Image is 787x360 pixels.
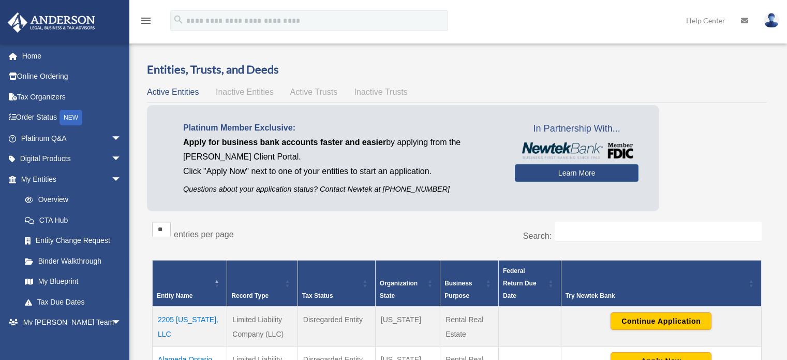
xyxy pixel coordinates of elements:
a: menu [140,18,152,27]
th: Organization State: Activate to sort [375,260,440,307]
a: Order StatusNEW [7,107,137,128]
a: Learn More [515,164,638,182]
a: Digital Productsarrow_drop_down [7,149,137,169]
span: Record Type [231,292,269,299]
button: Continue Application [611,312,711,330]
span: Apply for business bank accounts faster and easier [183,138,386,147]
p: Questions about your application status? Contact Newtek at [PHONE_NUMBER] [183,183,499,196]
td: [US_STATE] [375,307,440,347]
p: by applying from the [PERSON_NAME] Client Portal. [183,135,499,164]
span: Federal Return Due Date [503,267,537,299]
h3: Entities, Trusts, and Deeds [147,62,767,78]
i: menu [140,15,152,27]
i: search [173,14,184,25]
th: Business Purpose: Activate to sort [440,260,499,307]
span: arrow_drop_down [111,169,132,190]
th: Try Newtek Bank : Activate to sort [561,260,761,307]
div: NEW [60,110,82,125]
a: Platinum Q&Aarrow_drop_down [7,128,137,149]
span: Active Trusts [290,88,338,96]
td: Limited Liability Company (LLC) [227,307,298,347]
span: arrow_drop_down [111,128,132,149]
th: Federal Return Due Date: Activate to sort [498,260,561,307]
th: Record Type: Activate to sort [227,260,298,307]
img: User Pic [764,13,779,28]
th: Entity Name: Activate to invert sorting [153,260,227,307]
span: In Partnership With... [515,121,638,137]
a: Tax Organizers [7,87,137,107]
a: Overview [14,190,127,210]
span: Inactive Entities [216,88,274,96]
label: Search: [523,232,552,240]
td: Rental Real Estate [440,307,499,347]
a: Entity Change Request [14,231,132,251]
a: My Entitiesarrow_drop_down [7,169,132,190]
th: Tax Status: Activate to sort [298,260,375,307]
a: My Blueprint [14,271,132,292]
span: arrow_drop_down [111,149,132,170]
span: Organization State [380,280,418,299]
a: CTA Hub [14,210,132,231]
span: Business Purpose [444,280,472,299]
a: Tax Due Dates [14,292,132,312]
span: arrow_drop_down [111,312,132,334]
td: 2205 [US_STATE], LLC [153,307,227,347]
label: entries per page [174,230,234,239]
td: Disregarded Entity [298,307,375,347]
span: Inactive Trusts [354,88,408,96]
p: Click "Apply Now" next to one of your entities to start an application. [183,164,499,179]
span: Active Entities [147,88,199,96]
span: Tax Status [302,292,333,299]
span: Entity Name [157,292,192,299]
a: Home [7,46,137,66]
img: Anderson Advisors Platinum Portal [5,12,98,33]
p: Platinum Member Exclusive: [183,121,499,135]
img: NewtekBankLogoSM.png [520,142,633,159]
a: My [PERSON_NAME] Teamarrow_drop_down [7,312,137,333]
div: Try Newtek Bank [566,290,746,302]
a: Online Ordering [7,66,137,87]
a: Binder Walkthrough [14,251,132,271]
